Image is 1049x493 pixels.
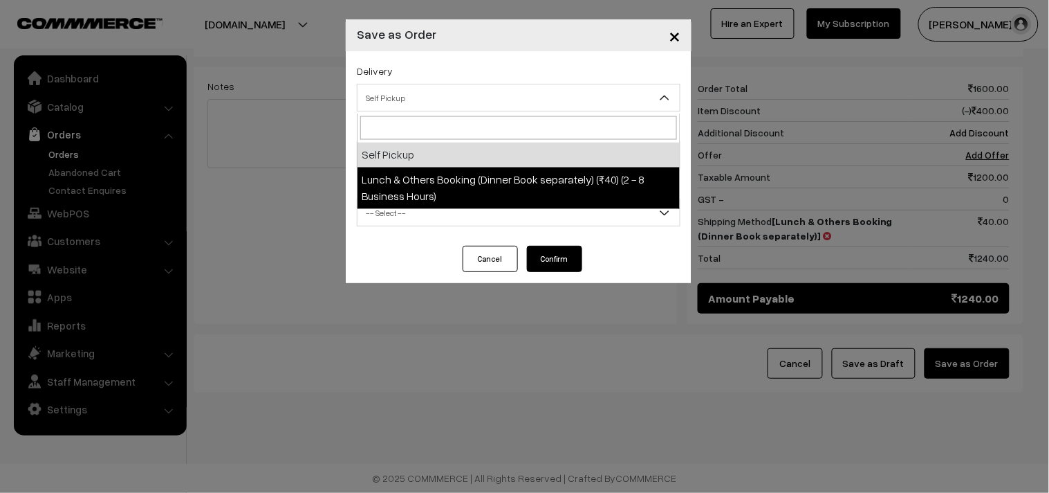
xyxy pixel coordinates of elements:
button: Cancel [463,246,518,272]
span: -- Select -- [358,201,680,225]
span: Self Pickup [358,86,680,110]
span: × [669,22,680,48]
button: Confirm [527,246,582,272]
li: Lunch & Others Booking (Dinner Book separately) (₹40) (2 - 8 Business Hours) [358,168,680,209]
button: Close [658,14,691,57]
span: -- Select -- [357,199,680,226]
span: Self Pickup [357,84,680,111]
h4: Save as Order [357,25,436,44]
li: Self Pickup [358,143,680,168]
label: Delivery [357,64,393,78]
